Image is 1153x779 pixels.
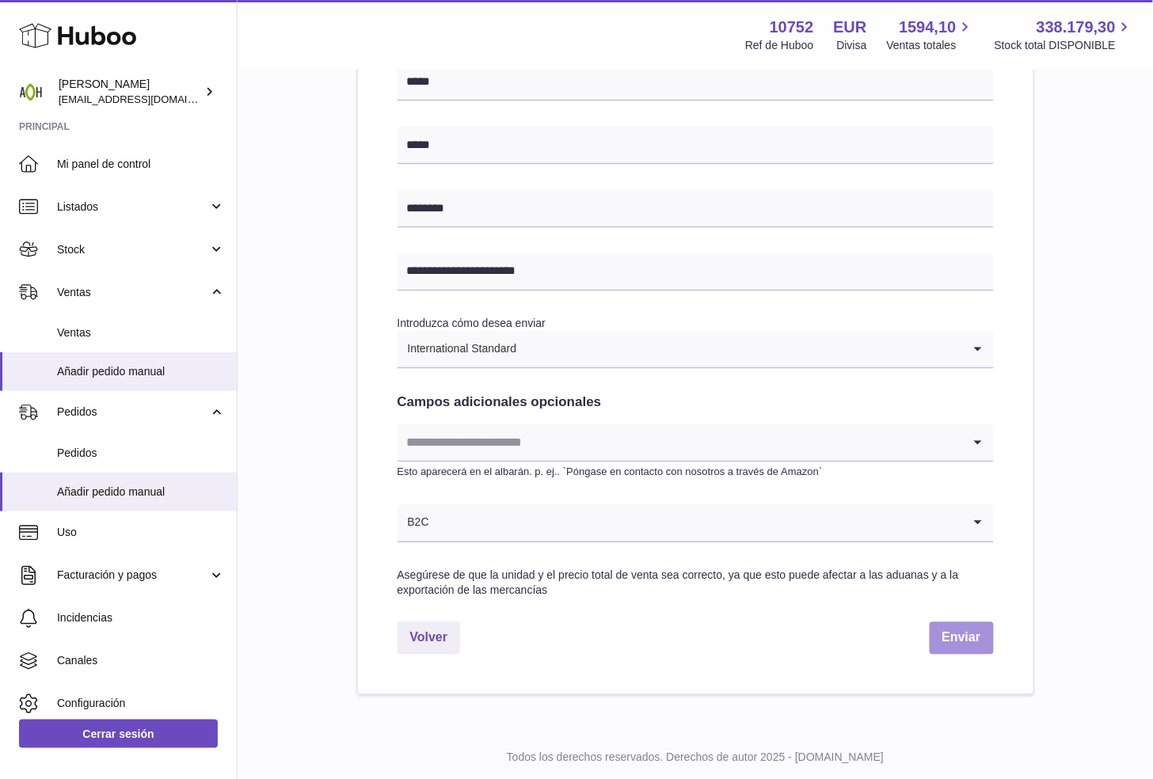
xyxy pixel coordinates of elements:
[398,394,994,412] h2: Campos adicionales opcionales
[57,364,225,379] span: Añadir pedido manual
[398,317,546,330] label: Introduzca cómo desea enviar
[398,622,461,655] a: Volver
[250,750,1140,766] p: Todos los derechos reservados. Derechos de autor 2025 - [DOMAIN_NAME]
[57,405,208,420] span: Pedidos
[770,17,814,38] strong: 10752
[430,505,962,541] input: Search for option
[1037,17,1116,38] span: 338.179,30
[398,424,962,461] input: Search for option
[57,484,225,500] span: Añadir pedido manual
[398,505,994,543] div: Search for option
[995,38,1134,53] span: Stock total DISPONIBLE
[899,17,956,38] span: 1594,10
[59,93,233,105] span: [EMAIL_ADDRESS][DOMAIN_NAME]
[517,331,961,367] input: Search for option
[59,77,201,107] div: [PERSON_NAME]
[57,285,208,300] span: Ventas
[19,80,43,104] img: info@adaptohealue.com
[57,568,208,583] span: Facturación y pagos
[995,17,1134,53] a: 338.179,30 Stock total DISPONIBLE
[834,17,867,38] strong: EUR
[887,17,975,53] a: 1594,10 Ventas totales
[745,38,813,53] div: Ref de Huboo
[930,622,994,655] button: Enviar
[57,157,225,172] span: Mi panel de control
[887,38,975,53] span: Ventas totales
[57,525,225,540] span: Uso
[398,331,994,369] div: Search for option
[57,446,225,461] span: Pedidos
[398,331,518,367] span: International Standard
[398,424,994,462] div: Search for option
[837,38,867,53] div: Divisa
[57,242,208,257] span: Stock
[57,653,225,668] span: Canales
[57,610,225,625] span: Incidencias
[57,325,225,340] span: Ventas
[57,199,208,215] span: Listados
[398,568,994,598] div: Asegúrese de que la unidad y el precio total de venta sea correcto, ya que esto puede afectar a l...
[57,696,225,711] span: Configuración
[19,720,218,748] a: Cerrar sesión
[398,465,994,480] p: Esto aparecerá en el albarán. p. ej.. `Póngase en contacto con nosotros a través de Amazon`
[398,505,430,541] span: B2C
